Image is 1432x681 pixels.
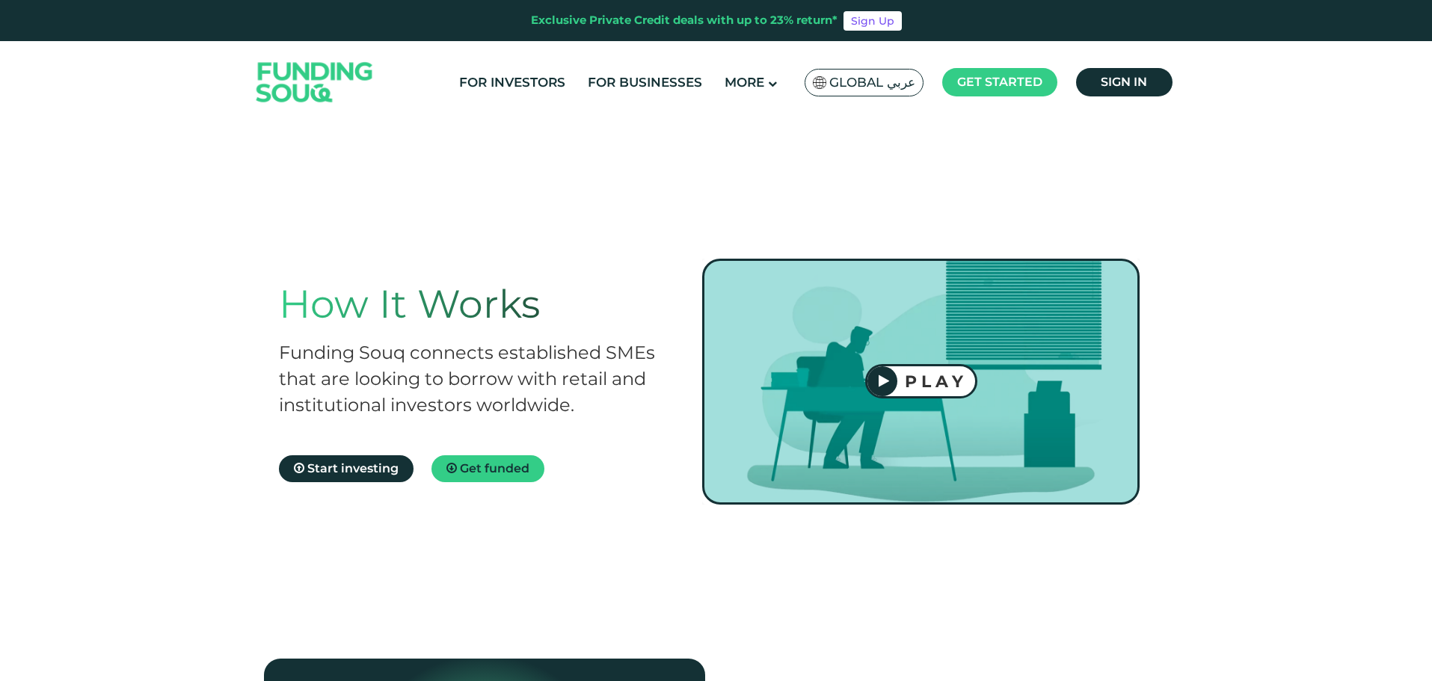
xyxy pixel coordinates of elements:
[279,455,414,482] a: Start investing
[813,76,826,89] img: SA Flag
[897,372,975,392] div: PLAY
[725,75,764,90] span: More
[307,461,399,475] span: Start investing
[242,45,388,120] img: Logo
[460,461,529,475] span: Get funded
[829,74,915,91] span: Global عربي
[584,70,706,95] a: For Businesses
[279,281,673,327] h1: How It Works
[1101,75,1147,89] span: Sign in
[1076,68,1173,96] a: Sign in
[455,70,569,95] a: For Investors
[957,75,1042,89] span: Get started
[531,12,838,29] div: Exclusive Private Credit deals with up to 23% return*
[865,364,977,398] button: PLAY
[431,455,544,482] a: Get funded
[843,11,902,31] a: Sign Up
[279,339,673,418] h2: Funding Souq connects established SMEs that are looking to borrow with retail and institutional i...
